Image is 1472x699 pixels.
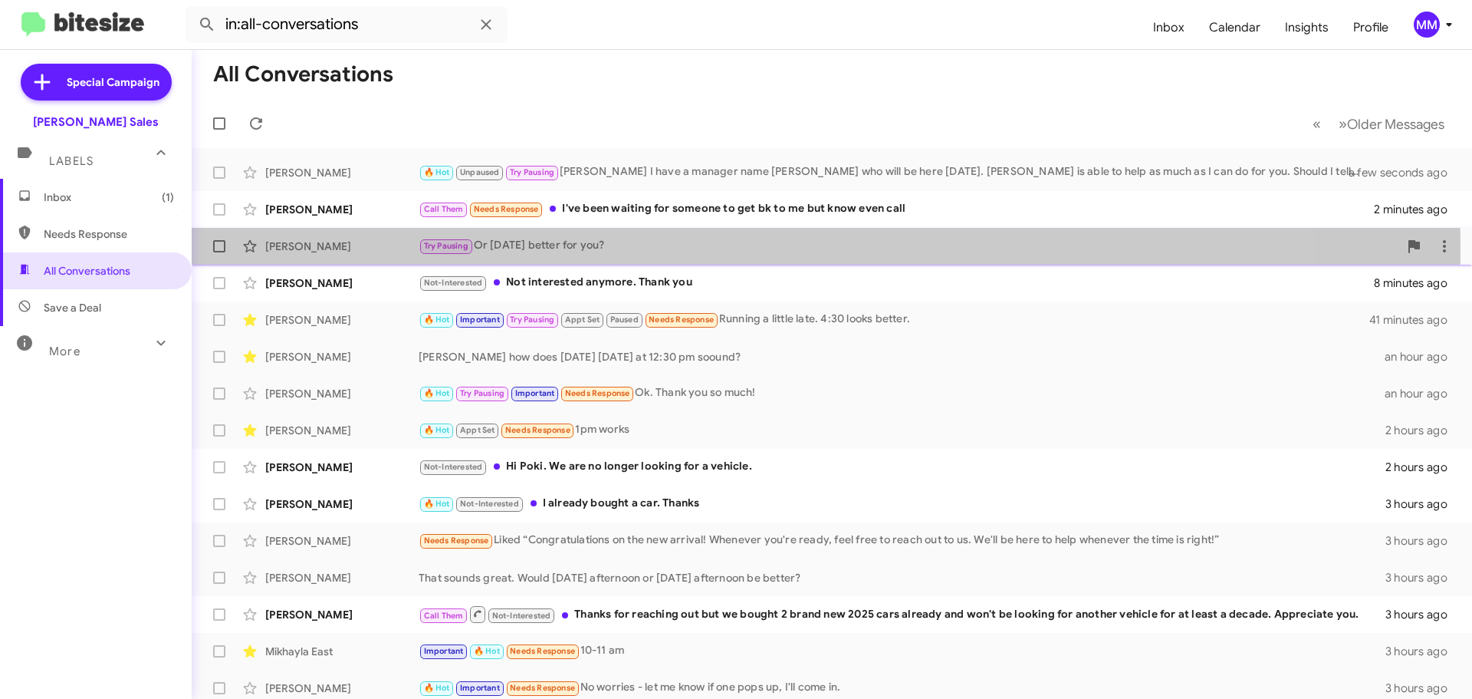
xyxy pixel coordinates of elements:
[1374,275,1460,291] div: 8 minutes ago
[1385,681,1460,696] div: 3 hours ago
[1197,5,1273,50] a: Calendar
[265,423,419,438] div: [PERSON_NAME]
[419,274,1374,292] div: Not interested anymore. Thank you
[419,384,1385,402] div: Ok. Thank you so much!
[419,495,1385,513] div: I already bought a car. Thanks
[162,190,174,205] span: (1)
[565,315,600,325] span: Appt Set
[1329,108,1454,140] button: Next
[419,200,1374,218] div: I've been waiting for someone to get bk to me but know even call
[186,6,508,43] input: Search
[419,642,1385,660] div: 10-11 am
[44,226,174,242] span: Needs Response
[424,315,450,325] span: 🔥 Hot
[649,315,714,325] span: Needs Response
[1385,533,1460,549] div: 3 hours ago
[49,345,80,358] span: More
[67,74,159,90] span: Special Campaign
[1304,108,1454,140] nav: Page navigation example
[1141,5,1197,50] a: Inbox
[424,646,464,656] span: Important
[510,315,554,325] span: Try Pausing
[1385,386,1460,401] div: an hour ago
[265,644,419,659] div: Mikhayla East
[424,683,450,693] span: 🔥 Hot
[424,611,464,621] span: Call Them
[1341,5,1401,50] a: Profile
[424,462,483,472] span: Not-Interested
[1385,423,1460,438] div: 2 hours ago
[265,607,419,622] div: [PERSON_NAME]
[460,315,500,325] span: Important
[505,425,570,435] span: Needs Response
[419,311,1369,328] div: Running a little late. 4:30 looks better.
[213,62,393,87] h1: All Conversations
[460,388,504,398] span: Try Pausing
[424,536,489,546] span: Needs Response
[474,646,500,656] span: 🔥 Hot
[419,421,1385,439] div: 1pm works
[1385,349,1460,364] div: an hour ago
[424,499,450,509] span: 🔥 Hot
[1368,165,1460,180] div: a few seconds ago
[460,425,495,435] span: Appt Set
[424,425,450,435] span: 🔥 Hot
[419,349,1385,364] div: [PERSON_NAME] how does [DATE] [DATE] at 12:30 pm soound?
[424,167,450,177] span: 🔥 Hot
[510,646,575,656] span: Needs Response
[1313,114,1321,134] span: «
[1385,570,1460,585] div: 3 hours ago
[1374,202,1460,217] div: 2 minutes ago
[49,154,94,168] span: Labels
[265,570,419,585] div: [PERSON_NAME]
[1385,460,1460,475] div: 2 hours ago
[424,278,483,288] span: Not-Interested
[565,388,630,398] span: Needs Response
[1369,312,1460,328] div: 41 minutes ago
[492,611,551,621] span: Not-Interested
[265,496,419,512] div: [PERSON_NAME]
[460,167,500,177] span: Unpaused
[419,570,1385,585] div: That sounds great. Would [DATE] afternoon or [DATE] afternoon be better?
[1385,496,1460,512] div: 3 hours ago
[265,275,419,291] div: [PERSON_NAME]
[419,605,1385,624] div: Thanks for reaching out but we bought 2 brand new 2025 cars already and won't be looking for anot...
[1385,644,1460,659] div: 3 hours ago
[419,237,1398,255] div: Or [DATE] better for you?
[265,202,419,217] div: [PERSON_NAME]
[33,114,159,130] div: [PERSON_NAME] Sales
[265,533,419,549] div: [PERSON_NAME]
[44,263,130,279] span: All Conversations
[1385,607,1460,622] div: 3 hours ago
[474,204,539,214] span: Needs Response
[44,190,174,205] span: Inbox
[419,163,1368,181] div: [PERSON_NAME] I have a manager name [PERSON_NAME] who will be here [DATE]. [PERSON_NAME] is able ...
[424,241,468,251] span: Try Pausing
[419,532,1385,549] div: Liked “Congratulations on the new arrival! Whenever you're ready, feel free to reach out to us. W...
[419,679,1385,697] div: No worries - let me know if one pops up, I'll come in.
[265,239,419,254] div: [PERSON_NAME]
[1401,12,1455,38] button: MM
[265,681,419,696] div: [PERSON_NAME]
[424,388,450,398] span: 🔥 Hot
[424,204,464,214] span: Call Them
[265,460,419,475] div: [PERSON_NAME]
[515,388,555,398] span: Important
[1303,108,1330,140] button: Previous
[1339,114,1347,134] span: »
[460,683,500,693] span: Important
[460,499,519,509] span: Not-Interested
[510,167,554,177] span: Try Pausing
[265,165,419,180] div: [PERSON_NAME]
[265,386,419,401] div: [PERSON_NAME]
[1273,5,1341,50] a: Insights
[610,315,639,325] span: Paused
[44,300,101,315] span: Save a Deal
[265,349,419,364] div: [PERSON_NAME]
[1347,116,1444,133] span: Older Messages
[1414,12,1440,38] div: MM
